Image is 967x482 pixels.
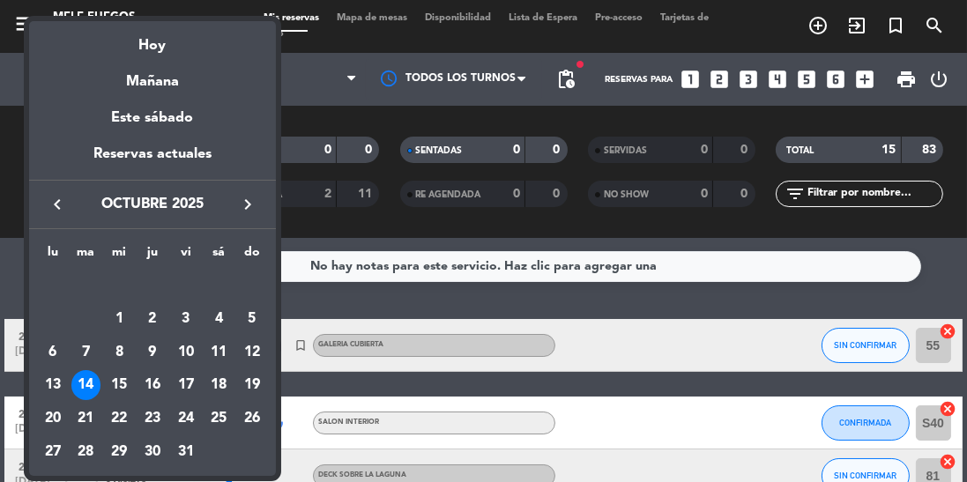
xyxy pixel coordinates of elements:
[138,337,167,367] div: 9
[136,336,169,369] td: 9 de octubre de 2025
[237,370,267,400] div: 19
[169,242,203,270] th: viernes
[71,404,101,434] div: 21
[29,21,276,57] div: Hoy
[169,402,203,435] td: 24 de octubre de 2025
[38,404,68,434] div: 20
[47,194,68,215] i: keyboard_arrow_left
[202,242,235,270] th: sábado
[73,193,232,216] span: octubre 2025
[102,435,136,469] td: 29 de octubre de 2025
[237,337,267,367] div: 12
[136,435,169,469] td: 30 de octubre de 2025
[237,304,267,334] div: 5
[138,304,167,334] div: 2
[171,437,201,467] div: 31
[70,242,103,270] th: martes
[171,337,201,367] div: 10
[104,404,134,434] div: 22
[232,193,264,216] button: keyboard_arrow_right
[71,337,101,367] div: 7
[202,369,235,403] td: 18 de octubre de 2025
[70,369,103,403] td: 14 de octubre de 2025
[169,369,203,403] td: 17 de octubre de 2025
[204,337,234,367] div: 11
[169,302,203,336] td: 3 de octubre de 2025
[136,369,169,403] td: 16 de octubre de 2025
[102,336,136,369] td: 8 de octubre de 2025
[104,337,134,367] div: 8
[235,402,269,435] td: 26 de octubre de 2025
[41,193,73,216] button: keyboard_arrow_left
[169,435,203,469] td: 31 de octubre de 2025
[36,369,70,403] td: 13 de octubre de 2025
[29,143,276,179] div: Reservas actuales
[70,435,103,469] td: 28 de octubre de 2025
[204,404,234,434] div: 25
[171,304,201,334] div: 3
[102,302,136,336] td: 1 de octubre de 2025
[102,369,136,403] td: 15 de octubre de 2025
[70,402,103,435] td: 21 de octubre de 2025
[204,370,234,400] div: 18
[171,370,201,400] div: 17
[202,302,235,336] td: 4 de octubre de 2025
[70,336,103,369] td: 7 de octubre de 2025
[237,194,258,215] i: keyboard_arrow_right
[102,242,136,270] th: miércoles
[202,402,235,435] td: 25 de octubre de 2025
[36,402,70,435] td: 20 de octubre de 2025
[71,370,101,400] div: 14
[138,404,167,434] div: 23
[169,336,203,369] td: 10 de octubre de 2025
[36,242,70,270] th: lunes
[138,370,167,400] div: 16
[104,304,134,334] div: 1
[138,437,167,467] div: 30
[235,242,269,270] th: domingo
[38,437,68,467] div: 27
[29,93,276,143] div: Este sábado
[36,435,70,469] td: 27 de octubre de 2025
[235,369,269,403] td: 19 de octubre de 2025
[204,304,234,334] div: 4
[104,370,134,400] div: 15
[235,336,269,369] td: 12 de octubre de 2025
[235,302,269,336] td: 5 de octubre de 2025
[102,402,136,435] td: 22 de octubre de 2025
[104,437,134,467] div: 29
[136,242,169,270] th: jueves
[36,336,70,369] td: 6 de octubre de 2025
[36,270,269,303] td: OCT.
[136,402,169,435] td: 23 de octubre de 2025
[38,370,68,400] div: 13
[171,404,201,434] div: 24
[237,404,267,434] div: 26
[29,57,276,93] div: Mañana
[136,302,169,336] td: 2 de octubre de 2025
[71,437,101,467] div: 28
[38,337,68,367] div: 6
[202,336,235,369] td: 11 de octubre de 2025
